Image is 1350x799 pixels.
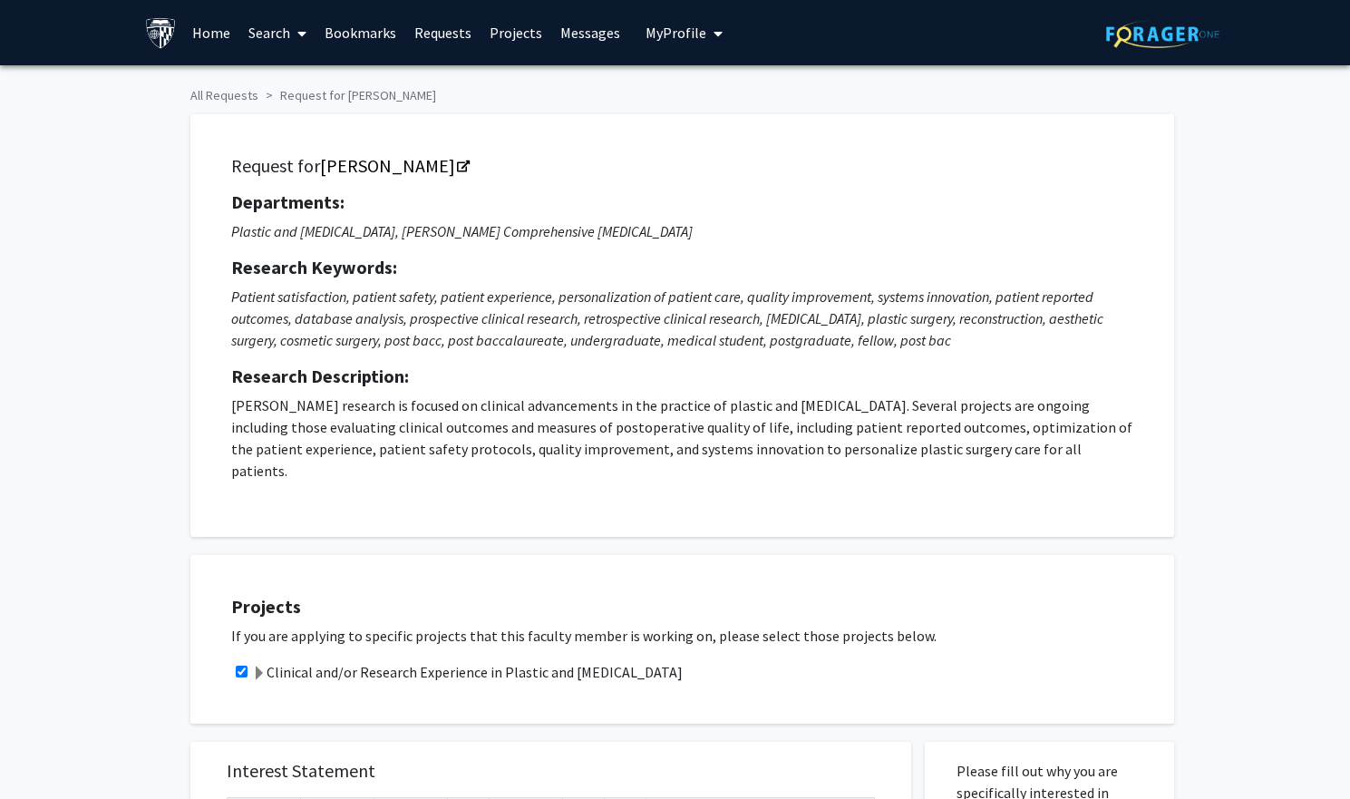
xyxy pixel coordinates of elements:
a: Home [183,1,239,64]
strong: Projects [231,595,301,618]
strong: Research Keywords: [231,256,397,278]
label: Clinical and/or Research Experience in Plastic and [MEDICAL_DATA] [252,661,683,683]
a: Messages [551,1,629,64]
i: Patient satisfaction, patient safety, patient experience, personalization of patient care, qualit... [231,287,1103,349]
ol: breadcrumb [190,79,1161,105]
span: My Profile [646,24,706,42]
h5: Request for [231,155,1133,177]
a: Projects [481,1,551,64]
img: Johns Hopkins University Logo [145,17,177,49]
a: Opens in a new tab [320,154,468,177]
a: Bookmarks [316,1,405,64]
iframe: Chat [14,717,77,785]
p: If you are applying to specific projects that this faculty member is working on, please select th... [231,625,1156,647]
a: Requests [405,1,481,64]
a: All Requests [190,87,258,103]
h5: Interest Statement [227,760,875,782]
i: Plastic and [MEDICAL_DATA], [PERSON_NAME] Comprehensive [MEDICAL_DATA] [231,222,693,240]
strong: Research Description: [231,365,409,387]
a: Search [239,1,316,64]
p: [PERSON_NAME] research is focused on clinical advancements in the practice of plastic and [MEDICA... [231,395,1133,482]
strong: Departments: [231,190,345,213]
li: Request for [PERSON_NAME] [258,86,436,105]
img: ForagerOne Logo [1106,20,1219,48]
